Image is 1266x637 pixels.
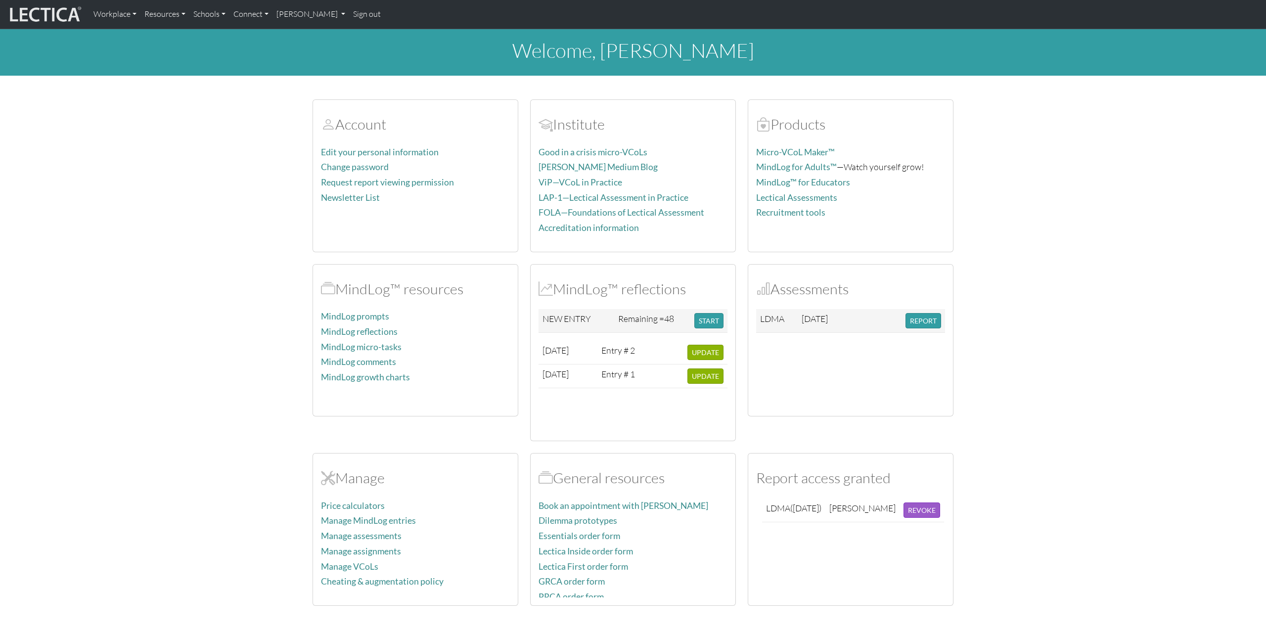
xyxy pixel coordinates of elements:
[756,162,837,172] a: MindLog for Adults™
[321,561,378,572] a: Manage VCoLs
[756,160,945,174] p: —Watch yourself grow!
[321,546,401,556] a: Manage assignments
[321,147,439,157] a: Edit your personal information
[321,515,416,526] a: Manage MindLog entries
[321,162,389,172] a: Change password
[539,207,704,218] a: FOLA—Foundations of Lectical Assessment
[539,116,727,133] h2: Institute
[229,4,272,25] a: Connect
[539,223,639,233] a: Accreditation information
[321,342,402,352] a: MindLog micro-tasks
[756,115,770,133] span: Products
[756,207,825,218] a: Recruitment tools
[321,192,380,203] a: Newsletter List
[539,115,553,133] span: Account
[539,162,658,172] a: [PERSON_NAME] Medium Blog
[756,280,945,298] h2: Assessments
[756,116,945,133] h2: Products
[321,280,335,298] span: MindLog™ resources
[272,4,349,25] a: [PERSON_NAME]
[692,372,719,380] span: UPDATE
[756,147,835,157] a: Micro-VCoL Maker™
[321,372,410,382] a: MindLog growth charts
[539,469,727,487] h2: General resources
[756,280,770,298] span: Assessments
[829,502,896,514] div: [PERSON_NAME]
[687,368,723,384] button: UPDATE
[762,499,825,522] td: LDMA
[539,309,614,333] td: NEW ENTRY
[692,348,719,357] span: UPDATE
[321,116,510,133] h2: Account
[905,313,941,328] button: REPORT
[539,531,620,541] a: Essentials order form
[539,591,604,602] a: PRCA order form
[321,177,454,187] a: Request report viewing permission
[539,280,553,298] span: MindLog
[321,311,389,321] a: MindLog prompts
[756,192,837,203] a: Lectical Assessments
[597,341,642,364] td: Entry # 2
[539,177,622,187] a: ViP—VCoL in Practice
[664,313,674,324] span: 48
[539,192,688,203] a: LAP-1—Lectical Assessment in Practice
[539,469,553,487] span: Resources
[539,561,628,572] a: Lectica First order form
[802,313,828,324] span: [DATE]
[539,147,647,157] a: Good in a crisis micro-VCoLs
[614,309,690,333] td: Remaining =
[539,546,633,556] a: Lectica Inside order form
[321,469,335,487] span: Manage
[756,469,945,487] h2: Report access granted
[321,280,510,298] h2: MindLog™ resources
[543,368,569,379] span: [DATE]
[539,500,708,511] a: Book an appointment with [PERSON_NAME]
[790,502,821,513] span: ([DATE])
[321,469,510,487] h2: Manage
[756,177,850,187] a: MindLog™ for Educators
[539,280,727,298] h2: MindLog™ reflections
[321,357,396,367] a: MindLog comments
[687,345,723,360] button: UPDATE
[321,531,402,541] a: Manage assessments
[321,500,385,511] a: Price calculators
[597,364,642,388] td: Entry # 1
[904,502,940,518] button: REVOKE
[189,4,229,25] a: Schools
[756,309,798,333] td: LDMA
[694,313,723,328] button: START
[321,115,335,133] span: Account
[90,4,140,25] a: Workplace
[7,5,82,24] img: lecticalive
[543,345,569,356] span: [DATE]
[539,576,605,587] a: GRCA order form
[349,4,385,25] a: Sign out
[321,576,444,587] a: Cheating & augmentation policy
[140,4,189,25] a: Resources
[321,326,398,337] a: MindLog reflections
[539,515,617,526] a: Dilemma prototypes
